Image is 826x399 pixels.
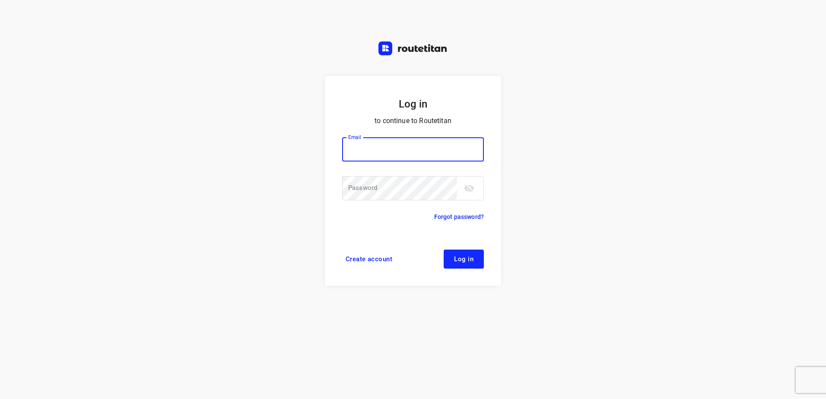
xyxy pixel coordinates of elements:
[342,97,484,111] h5: Log in
[378,41,448,55] img: Routetitan
[342,115,484,127] p: to continue to Routetitan
[342,250,396,269] a: Create account
[444,250,484,269] button: Log in
[461,180,478,197] button: toggle password visibility
[434,212,484,222] a: Forgot password?
[454,256,473,263] span: Log in
[346,256,392,263] span: Create account
[378,41,448,57] a: Routetitan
